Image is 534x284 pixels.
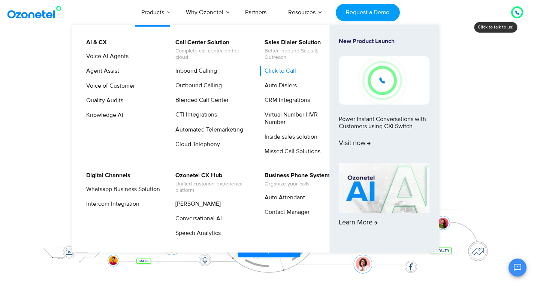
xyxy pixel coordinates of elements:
[265,48,338,61] span: Better Inbound Sales & Outreach
[81,171,132,180] a: Digital Channels
[81,38,108,47] a: AI & CX
[265,181,330,187] span: Organize your calls
[81,52,130,61] a: Voice AI Agents
[339,163,429,240] a: Learn More
[260,208,311,217] a: Contact Manager
[171,66,218,76] a: Inbound Calling
[339,56,429,104] img: New-Project-17.png
[171,38,250,62] a: Call Center SolutionComplete call center on the cloud
[171,110,218,120] a: CTI Integrations
[260,66,297,76] a: Click to Call
[171,199,222,209] a: [PERSON_NAME]
[339,139,371,148] span: Visit now
[81,66,120,76] a: Agent Assist
[81,96,124,105] a: Quality Audits
[171,81,223,90] a: Outbound Calling
[260,147,322,156] a: Missed Call Solutions
[260,38,340,62] a: Sales Dialer SolutionBetter Inbound Sales & Outreach
[339,163,429,213] img: AI
[81,185,161,194] a: Whatsapp Business Solution
[171,140,221,149] a: Cloud Telephony
[336,4,400,21] a: Request a Demo
[260,81,298,90] a: Auto Dialers
[171,96,230,105] a: Blended Call Center
[171,229,222,238] a: Speech Analytics
[339,38,429,160] a: New Product LaunchPower Instant Conversations with Customers using CXi SwitchVisit now
[260,171,331,188] a: Business Phone SystemOrganize your calls
[171,214,223,223] a: Conversational AI
[171,171,250,195] a: Ozonetel CX HubUnified customer experience platform
[175,48,249,61] span: Complete call center on the cloud
[171,125,244,135] a: Automated Telemarketing
[260,110,340,127] a: Virtual Number | IVR Number
[81,81,136,91] a: Voice of Customer
[33,67,501,103] div: Customer Experiences
[33,48,501,72] div: Orchestrate Intelligent
[81,199,141,209] a: Intercom Integration
[260,132,319,142] a: Inside sales solution
[339,219,378,227] span: Learn More
[81,111,124,120] a: Knowledge AI
[509,259,527,277] button: Open chat
[260,193,306,202] a: Auto Attendant
[175,181,249,194] span: Unified customer experience platform
[33,103,501,112] div: Turn every conversation into a growth engine for your enterprise.
[260,96,311,105] a: CRM Integrations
